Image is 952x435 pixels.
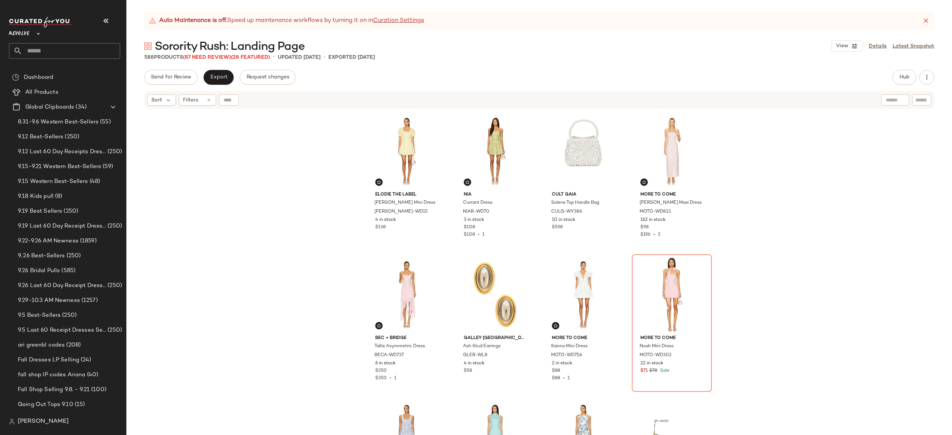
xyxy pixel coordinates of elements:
[78,237,97,245] span: (1859)
[869,42,887,50] a: Details
[475,232,482,237] span: •
[375,360,396,367] span: 6 in stock
[832,41,863,52] button: View
[18,148,106,156] span: 9.12 Last 60 Day Receipts Dresses
[18,252,65,260] span: 9..26 Best-Sellers
[106,326,122,335] span: (250)
[387,376,394,381] span: •
[18,296,80,305] span: 9.29-10.3 AM Newness
[465,180,470,184] img: svg%3e
[203,70,234,85] button: Export
[155,39,305,54] span: Sorority Rush: Landing Page
[394,376,396,381] span: 1
[375,224,386,231] span: $138
[375,376,387,381] span: $350
[144,70,197,85] button: Send for Review
[18,356,79,364] span: Fall Dresses LP Selling
[18,311,61,320] span: 9.5 Best-Sellers
[650,232,658,237] span: •
[552,368,560,374] span: $88
[551,200,599,206] span: Solene Top Handle Bag
[18,177,88,186] span: 9.15 Western Best-Sellers
[65,341,81,349] span: (208)
[552,224,563,231] span: $598
[551,343,588,350] span: Ilianna Mini Dress
[144,54,270,61] div: Products
[375,335,438,342] span: Bec + Bridge
[24,73,53,82] span: Dashboard
[377,180,381,184] img: svg%3e
[464,224,475,231] span: $108
[546,257,621,332] img: MOTO-WD756_V1.jpg
[79,356,91,364] span: (24)
[836,43,848,49] span: View
[18,267,60,275] span: 9.26 Bridal Pulls
[640,200,702,206] span: [PERSON_NAME] Maxi Dress
[458,113,533,188] img: NIAR-WD70_V1.jpg
[106,148,122,156] span: (250)
[25,103,74,112] span: Global Clipboards
[9,25,29,39] span: Revolve
[640,217,666,223] span: 162 in stock
[88,177,100,186] span: (48)
[210,74,227,80] span: Export
[552,376,560,381] span: $88
[463,209,489,215] span: NIAR-WD70
[552,360,572,367] span: 2 in stock
[377,323,381,328] img: svg%3e
[18,326,106,335] span: 9.5 Last 60 Receipt Dresses Selling
[90,386,106,394] span: (100)
[464,368,472,374] span: $58
[463,352,488,359] span: GLER-WL8
[369,257,444,332] img: BECA-WD737_V1.jpg
[328,54,375,61] p: Exported [DATE]
[183,55,231,60] span: (87 Need Review)
[278,54,321,61] p: updated [DATE]
[640,343,673,350] span: Noah Mini Dress
[369,113,444,188] img: EDIE-WD15_V1.jpg
[18,162,101,171] span: 9.15-9.21 Western Best-Sellers
[640,232,650,237] span: $196
[18,371,86,379] span: fall shop lP codes Ariana
[62,207,78,216] span: (250)
[144,55,154,60] span: 588
[546,113,621,188] img: CULG-WY386_V1.jpg
[892,42,934,50] a: Latest Snapshot
[18,192,54,201] span: 9.18 Kids pull
[375,368,387,374] span: $350
[240,70,296,85] button: Request changes
[552,217,575,223] span: 10 in stock
[463,200,492,206] span: Currant Dress
[159,16,227,25] strong: Auto Maintenance is off.
[246,74,289,80] span: Request changes
[54,192,62,201] span: (8)
[18,400,73,409] span: Going Out Tops 9.10
[18,207,62,216] span: 9.19 Best Sellers
[375,191,438,198] span: Elodie the Label
[464,191,527,198] span: NIA
[458,257,533,332] img: GLER-WL8_V1.jpg
[482,232,485,237] span: 1
[183,96,198,104] span: Filters
[18,417,69,426] span: [PERSON_NAME]
[106,281,122,290] span: (250)
[63,133,79,141] span: (250)
[659,368,669,373] span: Sale
[634,113,709,188] img: MOTO-WD813_V1.jpg
[634,257,709,332] img: MOTO-WD302_V1.jpg
[640,191,703,198] span: MORE TO COME
[61,311,77,320] span: (250)
[60,267,75,275] span: (585)
[18,341,65,349] span: ari greenbl codes
[18,133,63,141] span: 9.12 Best-Sellers
[18,237,78,245] span: 9.22-9.26 AM Newness
[9,419,15,425] img: svg%3e
[551,209,582,215] span: CULG-WY386
[18,281,106,290] span: 9.26 Last 60 Day Receipt Dresses Selling
[640,352,672,359] span: MOTO-WD302
[552,191,615,198] span: Cult Gaia
[151,74,191,80] span: Send for Review
[375,217,396,223] span: 4 in stock
[567,376,570,381] span: 1
[80,296,98,305] span: (1257)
